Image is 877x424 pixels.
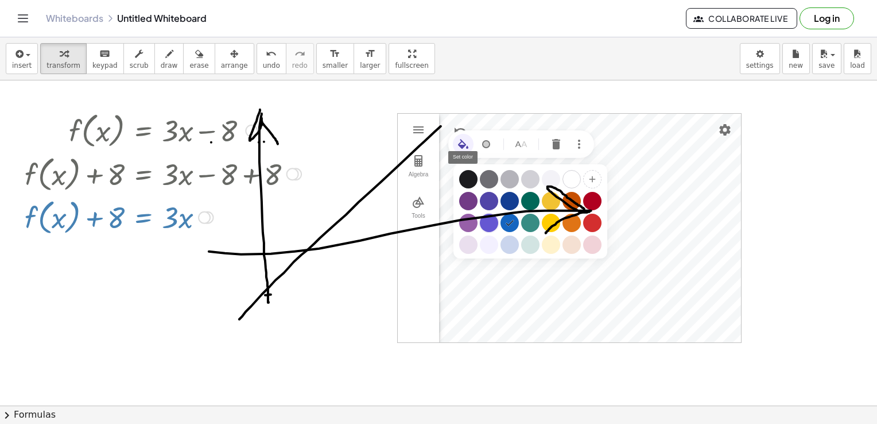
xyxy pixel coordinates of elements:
button: arrange [215,43,254,74]
button: Name [511,134,531,155]
div: Tools [400,213,437,229]
img: svg+xml;base64,PHN2ZyB4bWxucz0iaHR0cDovL3d3dy53My5vcmcvMjAwMC9zdmciIHdpZHRoPSIyNCIgaGVpZ2h0PSIyNC... [499,213,520,233]
a: Whiteboards [46,13,103,24]
button: format_sizelarger [354,43,386,74]
canvas: Graphics View 1 [439,114,741,342]
span: draw [161,61,178,70]
button: Log in [800,7,854,29]
button: transform [40,43,87,74]
button: Toggle navigation [14,9,32,28]
button: Collaborate Live [686,8,797,29]
button: Undo [450,120,471,141]
div: Algebra [400,171,437,187]
button: Point Style [476,134,496,155]
span: new [789,61,803,70]
button: load [844,43,871,74]
button: settings [740,43,780,74]
button: Set color [453,134,474,155]
span: Collaborate Live [696,13,787,24]
span: larger [360,61,380,70]
i: format_size [364,47,375,61]
button: scrub [123,43,155,74]
span: undo [263,61,280,70]
span: redo [292,61,308,70]
span: smaller [323,61,348,70]
button: new [782,43,810,74]
img: Main Menu [412,123,425,137]
span: settings [746,61,774,70]
span: scrub [130,61,149,70]
span: arrange [221,61,248,70]
span: fullscreen [395,61,428,70]
button: fullscreen [389,43,434,74]
button: More [569,134,589,155]
span: keypad [92,61,118,70]
button: draw [154,43,184,74]
button: insert [6,43,38,74]
span: transform [46,61,80,70]
button: Delete [546,134,566,155]
span: load [850,61,865,70]
button: redoredo [286,43,314,74]
button: save [812,43,841,74]
i: redo [294,47,305,61]
img: svg+xml;base64,PHN2ZyB4bWxucz0iaHR0cDovL3d3dy53My5vcmcvMjAwMC9zdmciIHdpZHRoPSIyNCIgaGVpZ2h0PSIyNC... [582,169,603,190]
button: undoundo [257,43,286,74]
span: save [818,61,835,70]
button: Settings [715,120,735,140]
div: Geometry [397,113,742,343]
i: undo [266,47,277,61]
i: format_size [329,47,340,61]
button: format_sizesmaller [316,43,354,74]
i: keyboard [99,47,110,61]
span: insert [12,61,32,70]
span: erase [189,61,208,70]
button: keyboardkeypad [86,43,124,74]
button: erase [183,43,215,74]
